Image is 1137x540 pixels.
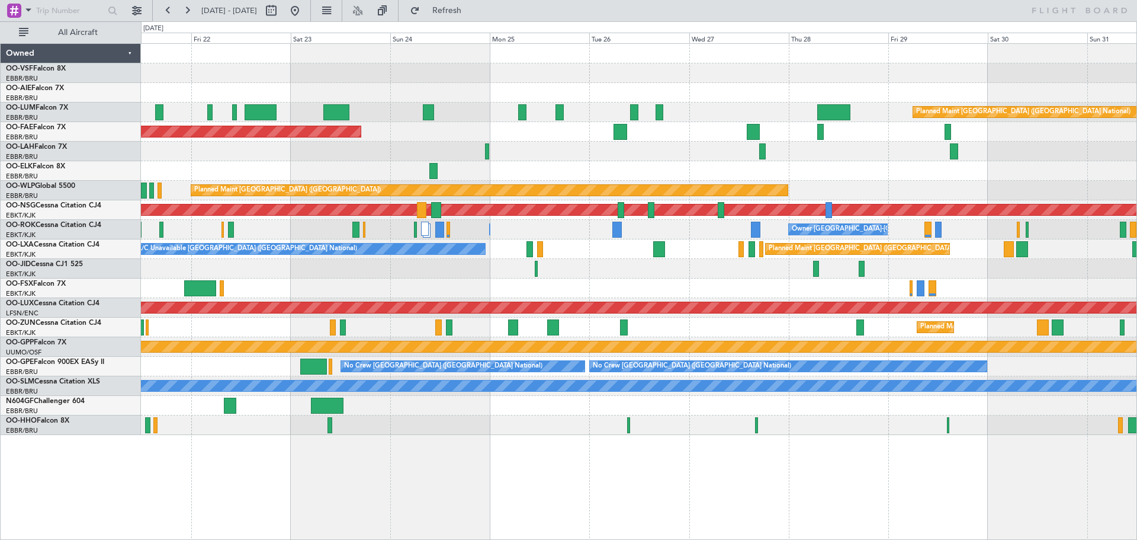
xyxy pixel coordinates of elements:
[6,133,38,142] a: EBBR/BRU
[6,143,67,151] a: OO-LAHFalcon 7X
[194,181,381,199] div: Planned Maint [GEOGRAPHIC_DATA] ([GEOGRAPHIC_DATA])
[6,426,38,435] a: EBBR/BRU
[6,152,38,161] a: EBBR/BRU
[6,65,66,72] a: OO-VSFFalcon 8X
[6,270,36,279] a: EBKT/KJK
[593,357,791,375] div: No Crew [GEOGRAPHIC_DATA] ([GEOGRAPHIC_DATA] National)
[6,74,38,83] a: EBBR/BRU
[789,33,888,43] div: Thu 28
[191,33,291,43] div: Fri 22
[6,163,65,170] a: OO-ELKFalcon 8X
[6,241,34,248] span: OO-LXA
[6,261,31,268] span: OO-JID
[6,85,31,92] span: OO-AIE
[689,33,789,43] div: Wed 27
[31,28,125,37] span: All Aircraft
[6,280,33,287] span: OO-FSX
[6,113,38,122] a: EBBR/BRU
[888,33,988,43] div: Fri 29
[137,240,357,258] div: A/C Unavailable [GEOGRAPHIC_DATA] ([GEOGRAPHIC_DATA] National)
[920,318,1058,336] div: Planned Maint Kortrijk-[GEOGRAPHIC_DATA]
[6,183,75,190] a: OO-WLPGlobal 5500
[6,319,36,327] span: OO-ZUN
[6,417,37,424] span: OO-HHO
[6,261,83,268] a: OO-JIDCessna CJ1 525
[404,1,476,20] button: Refresh
[769,240,983,258] div: Planned Maint [GEOGRAPHIC_DATA] ([GEOGRAPHIC_DATA] National)
[6,378,34,385] span: OO-SLM
[792,221,952,238] div: Owner [GEOGRAPHIC_DATA]-[GEOGRAPHIC_DATA]
[6,359,104,366] a: OO-GPEFalcon 900EX EASy II
[916,103,1130,121] div: Planned Maint [GEOGRAPHIC_DATA] ([GEOGRAPHIC_DATA] National)
[6,172,38,181] a: EBBR/BRU
[13,23,129,42] button: All Aircraft
[589,33,689,43] div: Tue 26
[6,359,34,366] span: OO-GPE
[6,398,34,405] span: N604GF
[6,250,36,259] a: EBKT/KJK
[6,231,36,239] a: EBKT/KJK
[6,339,34,346] span: OO-GPP
[6,309,38,318] a: LFSN/ENC
[6,241,99,248] a: OO-LXACessna Citation CJ4
[988,33,1087,43] div: Sat 30
[6,407,38,416] a: EBBR/BRU
[291,33,390,43] div: Sat 23
[6,191,38,200] a: EBBR/BRU
[490,33,589,43] div: Mon 25
[6,328,36,337] a: EBKT/KJK
[6,319,101,327] a: OO-ZUNCessna Citation CJ4
[6,222,101,229] a: OO-ROKCessna Citation CJ4
[6,183,35,190] span: OO-WLP
[422,7,472,15] span: Refresh
[6,387,38,396] a: EBBR/BRU
[6,85,64,92] a: OO-AIEFalcon 7X
[6,65,33,72] span: OO-VSF
[6,300,34,307] span: OO-LUX
[201,5,257,16] span: [DATE] - [DATE]
[6,104,36,111] span: OO-LUM
[6,202,36,209] span: OO-NSG
[6,398,85,405] a: N604GFChallenger 604
[6,94,38,103] a: EBBR/BRU
[6,280,66,287] a: OO-FSXFalcon 7X
[92,33,191,43] div: Thu 21
[6,163,33,170] span: OO-ELK
[6,143,34,151] span: OO-LAH
[6,417,69,424] a: OO-HHOFalcon 8X
[6,202,101,209] a: OO-NSGCessna Citation CJ4
[143,24,163,34] div: [DATE]
[6,348,41,357] a: UUMO/OSF
[6,300,99,307] a: OO-LUXCessna Citation CJ4
[6,368,38,376] a: EBBR/BRU
[390,33,490,43] div: Sun 24
[344,357,542,375] div: No Crew [GEOGRAPHIC_DATA] ([GEOGRAPHIC_DATA] National)
[6,289,36,298] a: EBKT/KJK
[36,2,104,20] input: Trip Number
[6,124,66,131] a: OO-FAEFalcon 7X
[6,222,36,229] span: OO-ROK
[6,339,66,346] a: OO-GPPFalcon 7X
[6,104,68,111] a: OO-LUMFalcon 7X
[6,378,100,385] a: OO-SLMCessna Citation XLS
[6,211,36,220] a: EBKT/KJK
[6,124,33,131] span: OO-FAE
